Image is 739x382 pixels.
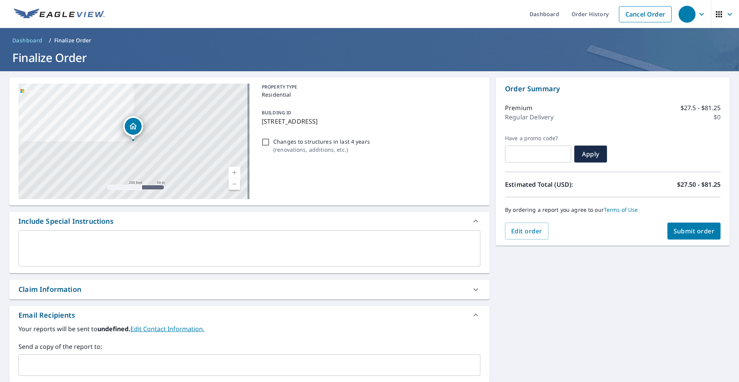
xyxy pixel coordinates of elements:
label: Send a copy of the report to: [18,342,480,351]
button: Edit order [505,223,548,240]
div: Claim Information [9,280,490,299]
p: PROPERTY TYPE [262,84,477,90]
p: Premium [505,103,532,112]
p: By ordering a report you agree to our [505,206,721,213]
a: Current Level 17, Zoom In [229,167,240,178]
span: Apply [580,150,601,158]
p: $0 [714,112,721,122]
p: Residential [262,90,477,99]
div: Claim Information [18,284,81,295]
a: Terms of Use [604,206,638,213]
div: Include Special Instructions [18,216,114,226]
p: Finalize Order [54,37,92,44]
label: Your reports will be sent to [18,324,480,333]
p: Changes to structures in last 4 years [273,137,370,146]
p: [STREET_ADDRESS] [262,117,477,126]
p: ( renovations, additions, etc. ) [273,146,370,154]
button: Submit order [667,223,721,240]
b: undefined. [97,325,130,333]
p: Estimated Total (USD): [505,180,613,189]
p: Order Summary [505,84,721,94]
a: Dashboard [9,34,46,47]
button: Apply [574,146,607,163]
div: Dropped pin, building 1, Residential property, 229 W 9th St Fairmont, MN 56031 [123,116,143,140]
span: Edit order [511,227,542,235]
label: Have a promo code? [505,135,571,142]
p: Regular Delivery [505,112,553,122]
div: Include Special Instructions [9,212,490,230]
p: $27.50 - $81.25 [677,180,721,189]
img: EV Logo [14,8,105,20]
h1: Finalize Order [9,50,730,65]
span: Dashboard [12,37,43,44]
div: Email Recipients [18,310,75,320]
a: EditContactInfo [130,325,204,333]
p: BUILDING ID [262,109,291,116]
a: Cancel Order [619,6,672,22]
div: Email Recipients [9,306,490,324]
p: $27.5 - $81.25 [680,103,721,112]
li: / [49,36,51,45]
span: Submit order [674,227,715,235]
a: Current Level 17, Zoom Out [229,178,240,190]
nav: breadcrumb [9,34,730,47]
